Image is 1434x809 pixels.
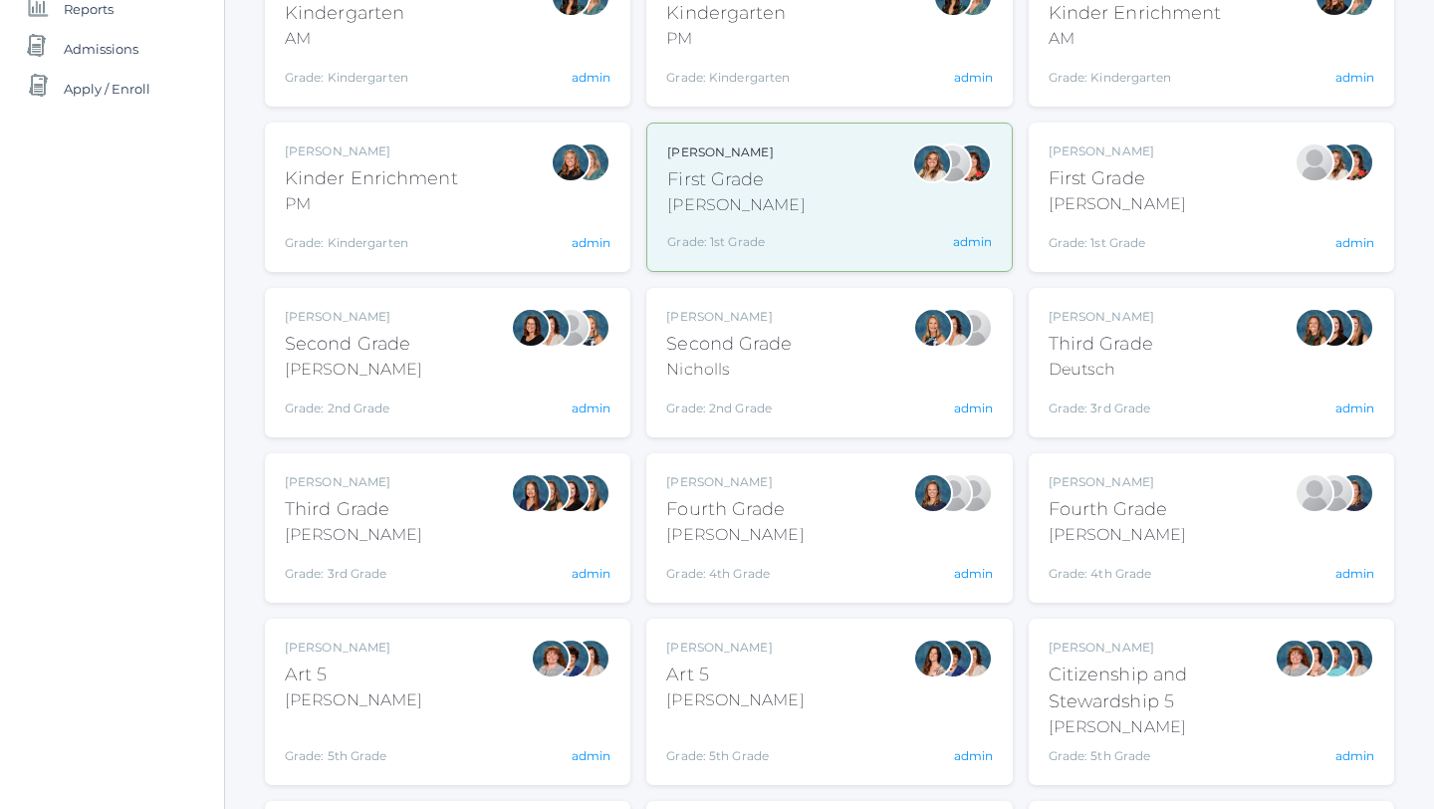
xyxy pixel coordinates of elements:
[571,308,610,348] div: Courtney Nicholls
[666,639,804,657] div: [PERSON_NAME]
[531,473,571,513] div: Andrea Deutsch
[551,308,591,348] div: Sarah Armstrong
[666,688,804,712] div: [PERSON_NAME]
[1334,308,1374,348] div: Juliana Fowler
[913,308,953,348] div: Courtney Nicholls
[933,308,973,348] div: Cari Burke
[511,473,551,513] div: Lori Webster
[1314,639,1354,678] div: Westen Taylor
[932,143,972,183] div: Jaimie Watson
[531,308,571,348] div: Cari Burke
[1049,27,1222,51] div: AM
[1049,662,1275,715] div: Citizenship and Stewardship 5
[953,473,993,513] div: Heather Porter
[666,473,804,491] div: [PERSON_NAME]
[285,720,422,765] div: Grade: 5th Grade
[954,70,993,85] a: admin
[666,662,804,688] div: Art 5
[285,688,422,712] div: [PERSON_NAME]
[1049,59,1222,87] div: Grade: Kindergarten
[1314,142,1354,182] div: Liv Barber
[666,720,804,765] div: Grade: 5th Grade
[285,473,422,491] div: [PERSON_NAME]
[667,166,805,193] div: First Grade
[64,69,150,109] span: Apply / Enroll
[1295,473,1334,513] div: Lydia Chaffin
[1295,639,1334,678] div: Rebecca Salazar
[666,308,792,326] div: [PERSON_NAME]
[1049,358,1154,382] div: Deutsch
[1049,308,1154,326] div: [PERSON_NAME]
[667,225,805,251] div: Grade: 1st Grade
[511,308,551,348] div: Emily Balli
[285,639,422,657] div: [PERSON_NAME]
[285,27,408,51] div: AM
[285,224,458,252] div: Grade: Kindergarten
[1049,142,1186,160] div: [PERSON_NAME]
[952,143,992,183] div: Heather Wallock
[572,401,610,415] a: admin
[571,639,610,678] div: Cari Burke
[285,390,422,417] div: Grade: 2nd Grade
[954,748,993,763] a: admin
[551,473,591,513] div: Katie Watters
[1295,142,1334,182] div: Jaimie Watson
[666,496,804,523] div: Fourth Grade
[285,358,422,382] div: [PERSON_NAME]
[1335,401,1374,415] a: admin
[285,142,458,160] div: [PERSON_NAME]
[666,390,792,417] div: Grade: 2nd Grade
[64,29,138,69] span: Admissions
[572,70,610,85] a: admin
[285,59,408,87] div: Grade: Kindergarten
[1049,555,1186,583] div: Grade: 4th Grade
[285,308,422,326] div: [PERSON_NAME]
[1314,308,1354,348] div: Katie Watters
[285,331,422,358] div: Second Grade
[1314,473,1354,513] div: Heather Porter
[666,331,792,358] div: Second Grade
[912,143,952,183] div: Liv Barber
[1334,473,1374,513] div: Ellie Bradley
[933,639,973,678] div: Carolyn Sugimoto
[1049,496,1186,523] div: Fourth Grade
[1049,747,1275,765] div: Grade: 5th Grade
[572,235,610,250] a: admin
[913,639,953,678] div: Rebecca Salazar
[1275,639,1314,678] div: Sarah Bence
[551,142,591,182] div: Nicole Dean
[1335,70,1374,85] a: admin
[953,308,993,348] div: Sarah Armstrong
[1049,331,1154,358] div: Third Grade
[667,193,805,217] div: [PERSON_NAME]
[1049,165,1186,192] div: First Grade
[666,27,790,51] div: PM
[954,401,993,415] a: admin
[1335,748,1374,763] a: admin
[666,523,804,547] div: [PERSON_NAME]
[1049,192,1186,216] div: [PERSON_NAME]
[1049,224,1186,252] div: Grade: 1st Grade
[285,555,422,583] div: Grade: 3rd Grade
[1334,142,1374,182] div: Heather Wallock
[933,473,973,513] div: Lydia Chaffin
[913,473,953,513] div: Ellie Bradley
[572,748,610,763] a: admin
[551,639,591,678] div: Carolyn Sugimoto
[1049,390,1154,417] div: Grade: 3rd Grade
[1295,308,1334,348] div: Andrea Deutsch
[666,358,792,382] div: Nicholls
[571,473,610,513] div: Juliana Fowler
[285,523,422,547] div: [PERSON_NAME]
[531,639,571,678] div: Sarah Bence
[1334,639,1374,678] div: Cari Burke
[285,662,422,688] div: Art 5
[953,234,992,249] a: admin
[1335,566,1374,581] a: admin
[1049,715,1275,739] div: [PERSON_NAME]
[954,566,993,581] a: admin
[953,639,993,678] div: Cari Burke
[285,496,422,523] div: Third Grade
[666,59,790,87] div: Grade: Kindergarten
[285,165,458,192] div: Kinder Enrichment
